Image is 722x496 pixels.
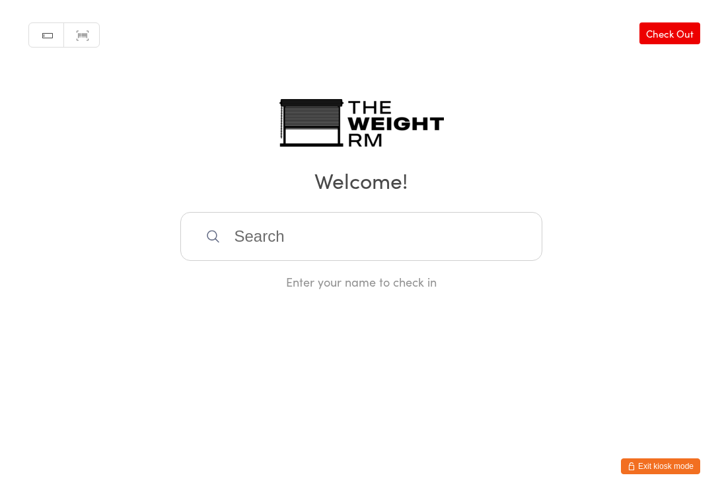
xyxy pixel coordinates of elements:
button: Exit kiosk mode [621,458,700,474]
h2: Welcome! [13,165,709,195]
img: The Weight Rm [279,99,444,147]
a: Check Out [639,22,700,44]
div: Enter your name to check in [180,273,542,290]
input: Search [180,212,542,261]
